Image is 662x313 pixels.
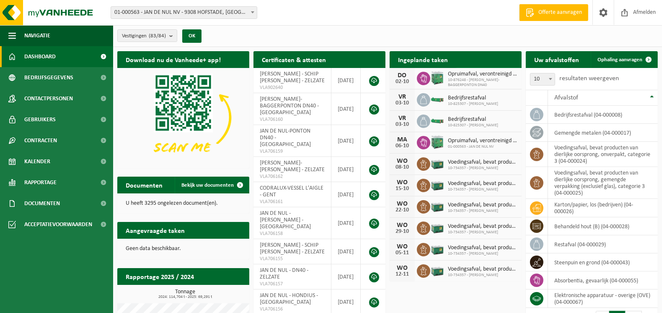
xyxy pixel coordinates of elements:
[548,271,658,290] td: absorbentia, gevaarlijk (04-000055)
[187,284,248,301] a: Bekijk rapportage
[448,273,517,278] span: 10-734357 - [PERSON_NAME]
[331,264,361,290] td: [DATE]
[117,29,177,42] button: Vestigingen(83/84)
[430,177,445,192] img: PB-LB-0680-HPE-GN-01
[260,292,318,305] span: JAN DE NUL - HONDIUS - [GEOGRAPHIC_DATA]
[430,95,445,103] img: HK-XC-10-GN-00
[430,242,445,256] img: PB-LB-0680-HPE-GN-01
[260,281,325,287] span: VLA706157
[260,198,325,205] span: VLA706161
[448,123,498,128] span: 10-825307 - [PERSON_NAME]
[111,7,257,18] span: 01-000563 - JAN DE NUL NV - 9308 HOFSTADE, TRAGEL 60
[24,151,50,172] span: Kalender
[548,235,658,253] td: restafval (04-000029)
[448,144,517,149] span: 01-000563 - JAN DE NUL NV
[448,223,517,230] span: Voedingsafval, bevat producten van dierlijke oorsprong, gemengde verpakking (exc...
[117,222,193,238] h2: Aangevraagde taken
[448,116,498,123] span: Bedrijfsrestafval
[24,46,56,67] span: Dashboard
[519,4,588,21] a: Offerte aanvragen
[122,289,249,299] h3: Tonnage
[394,229,411,235] div: 29-10
[394,271,411,277] div: 12-11
[260,84,325,91] span: VLA902640
[331,182,361,207] td: [DATE]
[548,253,658,271] td: steenpuin en grond (04-000043)
[24,25,50,46] span: Navigatie
[448,102,498,107] span: 10-825307 - [PERSON_NAME]
[448,180,517,187] span: Voedingsafval, bevat producten van dierlijke oorsprong, gemengde verpakking (exc...
[548,199,658,217] td: karton/papier, los (bedrijven) (04-000026)
[394,79,411,85] div: 02-10
[548,124,658,142] td: gemengde metalen (04-000017)
[394,136,411,143] div: MA
[260,242,325,255] span: [PERSON_NAME] - SCHIP [PERSON_NAME] - ZELZATE
[331,207,361,239] td: [DATE]
[24,88,73,109] span: Contactpersonen
[331,125,361,157] td: [DATE]
[448,159,517,166] span: Voedingsafval, bevat producten van dierlijke oorsprong, gemengde verpakking (exc...
[430,70,445,86] img: PB-HB-1400-HPE-GN-11
[260,71,325,84] span: [PERSON_NAME] - SCHIP [PERSON_NAME] - ZELZATE
[394,72,411,79] div: DO
[182,29,202,43] button: OK
[448,71,517,78] span: Opruimafval, verontreinigd met olie
[448,138,517,144] span: Opruimafval, verontreinigd met olie
[260,185,323,198] span: CODRALUX-VESSEL L'AIGLE - GENT
[394,207,411,213] div: 22-10
[448,230,517,235] span: 10-734357 - [PERSON_NAME]
[390,51,456,68] h2: Ingeplande taken
[448,187,517,192] span: 10-734357 - [PERSON_NAME]
[111,6,257,19] span: 01-000563 - JAN DE NUL NV - 9308 HOFSTADE, TRAGEL 60
[448,95,498,102] span: Bedrijfsrestafval
[526,51,587,68] h2: Uw afvalstoffen
[24,214,92,235] span: Acceptatievoorwaarden
[530,73,555,85] span: 10
[117,51,229,68] h2: Download nu de Vanheede+ app!
[394,243,411,250] div: WO
[24,193,60,214] span: Documenten
[394,100,411,106] div: 03-10
[260,148,325,155] span: VLA706159
[448,245,517,251] span: Voedingsafval, bevat producten van dierlijke oorsprong, gemengde verpakking (exc...
[260,116,325,123] span: VLA706160
[122,295,249,299] span: 2024: 114,704 t - 2025: 69,291 t
[394,94,411,100] div: VR
[24,67,73,88] span: Bedrijfsgegevens
[430,263,445,277] img: PB-LB-0680-HPE-GN-01
[260,267,308,280] span: JAN DE NUL - DN40 - ZELZATE
[448,202,517,209] span: Voedingsafval, bevat producten van dierlijke oorsprong, gemengde verpakking (exc...
[430,117,445,124] img: HK-XC-10-GN-00
[430,156,445,170] img: PB-LB-0680-HPE-GN-01
[24,172,57,193] span: Rapportage
[548,106,658,124] td: bedrijfsrestafval (04-000008)
[394,186,411,192] div: 15-10
[175,177,248,193] a: Bekijk uw documenten
[394,158,411,164] div: WO
[331,239,361,264] td: [DATE]
[149,33,166,39] count: (83/84)
[554,94,578,101] span: Afvalstof
[117,268,202,284] h2: Rapportage 2025 / 2024
[122,30,166,42] span: Vestigingen
[559,75,619,82] label: resultaten weergeven
[260,256,325,262] span: VLA706155
[448,78,517,88] span: 10-876248 - [PERSON_NAME]- BAGGERPONTON DN40
[597,57,642,63] span: Ophaling aanvragen
[260,160,325,173] span: [PERSON_NAME]-[PERSON_NAME] - ZELZATE
[331,157,361,182] td: [DATE]
[394,164,411,170] div: 08-10
[126,246,241,252] p: Geen data beschikbaar.
[260,96,319,116] span: [PERSON_NAME]- BAGGERPONTON DN40 - [GEOGRAPHIC_DATA]
[548,217,658,235] td: behandeld hout (B) (04-000028)
[548,142,658,167] td: voedingsafval, bevat producten van dierlijke oorsprong, onverpakt, categorie 3 (04-000024)
[253,51,334,68] h2: Certificaten & attesten
[548,290,658,308] td: elektronische apparatuur - overige (OVE) (04-000067)
[448,266,517,273] span: Voedingsafval, bevat producten van dierlijke oorsprong, gemengde verpakking (exc...
[394,265,411,271] div: WO
[394,122,411,128] div: 03-10
[126,201,241,206] p: U heeft 3295 ongelezen document(en).
[536,8,584,17] span: Offerte aanvragen
[430,199,445,213] img: PB-LB-0680-HPE-GN-01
